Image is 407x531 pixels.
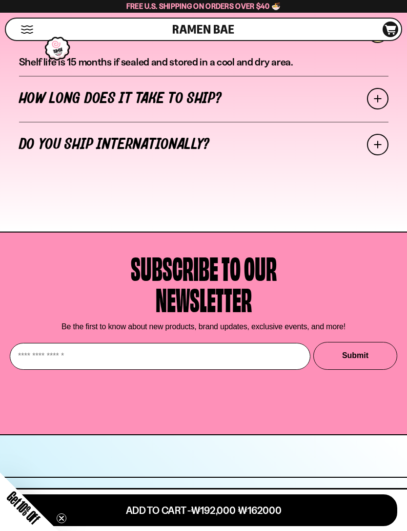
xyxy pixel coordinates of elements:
p: Be the first to know about new products, brand updates, exclusive events, and more! [61,322,346,331]
a: Do you ship internationally? [19,122,388,168]
button: Submit [313,342,397,370]
span: Get 10% Off [4,489,42,527]
span: Free U.S. Shipping on Orders over $40 🍜 [126,1,281,11]
p: Shelf life is 15 months if sealed and stored in a cool and dry area. [19,55,388,68]
input: Enter your email [10,343,310,370]
button: Close teaser [57,513,66,523]
h4: Subscribe to our newsletter [131,251,277,314]
a: How long does it take to ship? [19,76,388,122]
button: Mobile Menu Trigger [20,25,34,34]
button: Add To Cart - ₩192,000 ₩162000 [10,494,397,526]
